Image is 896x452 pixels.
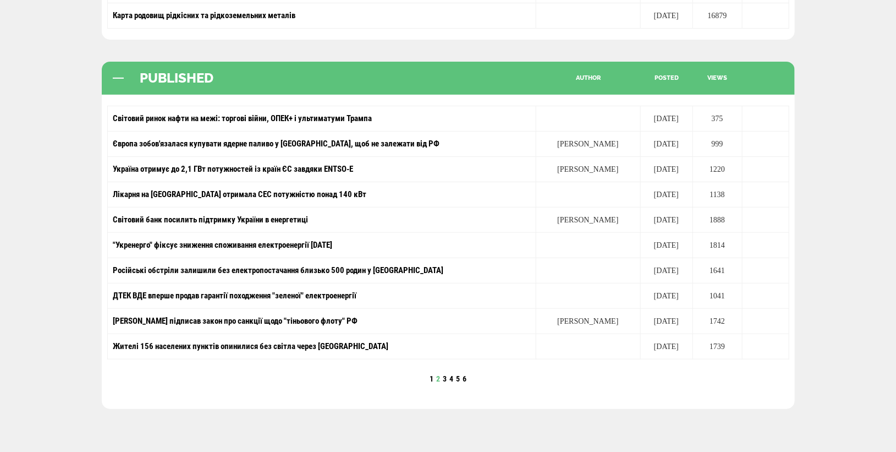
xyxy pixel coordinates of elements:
td: 1739 [692,334,742,360]
td: [PERSON_NAME] [536,208,640,233]
td: [PERSON_NAME] [536,309,640,334]
td: 999 [692,132,742,157]
td: [DATE] [640,3,692,29]
a: 3 [443,374,447,383]
a: Російські обстріли залишили без електропостачання близько 500 родин у [GEOGRAPHIC_DATA] [113,265,444,275]
div: PUBLISHED [102,62,230,95]
a: Світовий банк посилить підтримку України в енергетиці [113,215,309,225]
td: 375 [692,106,742,132]
td: [PERSON_NAME] [536,157,640,182]
a: Європа зобов'язалася купувати ядерне паливо у [GEOGRAPHIC_DATA], щоб не залежати від РФ [113,139,440,149]
a: Жителі 156 населених пунктів опинилися без світла через [GEOGRAPHIC_DATA] [113,341,389,351]
a: 6 [463,374,466,383]
td: [DATE] [640,258,692,284]
a: Україна отримує до 2,1 ГВт потужностей із країн ЄС завдяки ENTSO-E [113,164,354,174]
td: 1220 [692,157,742,182]
td: [DATE] [640,284,692,309]
td: [DATE] [640,208,692,233]
a: [PERSON_NAME] підписав закон про санкції щодо "тіньового флоту" РФ [113,316,358,326]
td: 1814 [692,233,742,258]
a: 1 [430,374,433,383]
td: [DATE] [640,309,692,334]
td: 1641 [692,258,742,284]
td: 1888 [692,208,742,233]
a: Світовий ринок нафти на межі: торгові війни, ОПЕК+ і ультиматуми Трампа [113,113,372,123]
td: [DATE] [640,132,692,157]
a: 2 [436,374,440,383]
td: [DATE] [640,334,692,360]
td: [DATE] [640,182,692,208]
td: 16879 [692,3,742,29]
td: [PERSON_NAME] [536,132,640,157]
a: Карта родовищ рідкісних та рідкоземельних металів [113,10,296,20]
td: 1138 [692,182,742,208]
a: ДТЕК ВДЕ вперше продав гарантії походження "зеленої" електроенергії [113,291,357,301]
td: 1742 [692,309,742,334]
div: posted [641,62,693,95]
div: views [693,62,743,95]
a: "Укренерго" фіксує зниження споживання електроенергії [DATE] [113,240,333,250]
div: author [536,62,641,95]
td: 1041 [692,284,742,309]
td: [DATE] [640,233,692,258]
td: [DATE] [640,106,692,132]
a: 5 [456,374,460,383]
a: Лікарня на [GEOGRAPHIC_DATA] отримала СЕС потужністю понад 140 кВт [113,189,367,199]
td: [DATE] [640,157,692,182]
a: 4 [449,374,453,383]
